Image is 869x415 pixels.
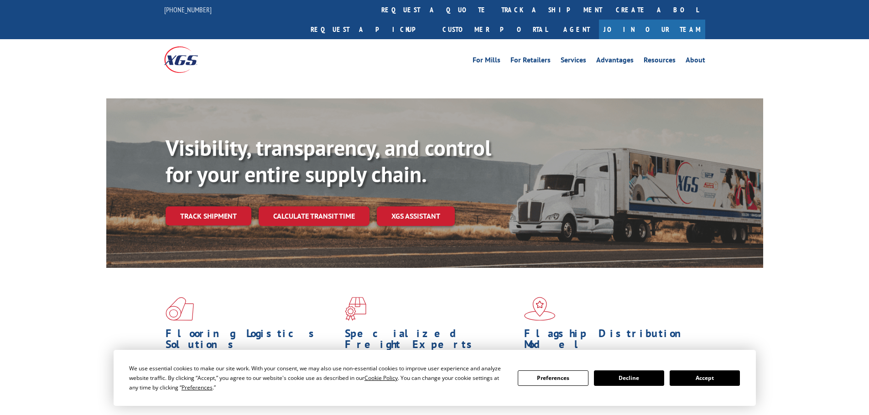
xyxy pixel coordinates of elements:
[259,206,369,226] a: Calculate transit time
[129,364,507,392] div: We use essential cookies to make our site work. With your consent, we may also use non-essential ...
[345,328,517,354] h1: Specialized Freight Experts
[377,206,455,226] a: XGS ASSISTANT
[518,370,588,386] button: Preferences
[166,206,251,225] a: Track shipment
[473,56,500,67] a: For Mills
[164,5,212,14] a: [PHONE_NUMBER]
[114,350,756,406] div: Cookie Consent Prompt
[304,20,436,39] a: Request a pickup
[594,370,664,386] button: Decline
[596,56,634,67] a: Advantages
[436,20,554,39] a: Customer Portal
[670,370,740,386] button: Accept
[166,133,491,188] b: Visibility, transparency, and control for your entire supply chain.
[561,56,586,67] a: Services
[364,374,398,382] span: Cookie Policy
[644,56,676,67] a: Resources
[524,297,556,321] img: xgs-icon-flagship-distribution-model-red
[554,20,599,39] a: Agent
[166,328,338,354] h1: Flooring Logistics Solutions
[166,297,194,321] img: xgs-icon-total-supply-chain-intelligence-red
[524,328,697,354] h1: Flagship Distribution Model
[686,56,705,67] a: About
[510,56,551,67] a: For Retailers
[345,297,366,321] img: xgs-icon-focused-on-flooring-red
[599,20,705,39] a: Join Our Team
[182,384,213,391] span: Preferences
